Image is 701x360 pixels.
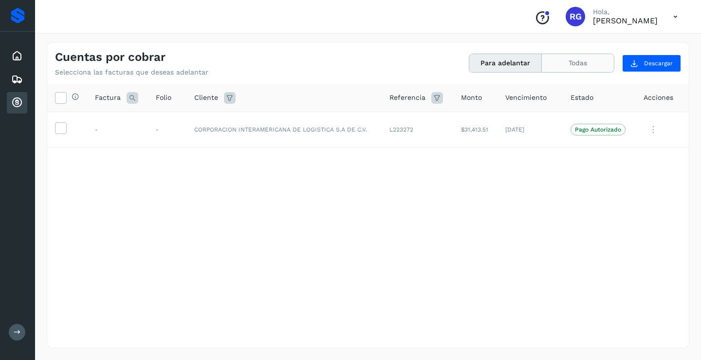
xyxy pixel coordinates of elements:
div: Embarques [7,69,27,90]
span: Folio [156,93,171,103]
td: - [87,112,148,148]
td: [DATE] [498,112,563,148]
span: Estado [571,93,593,103]
button: Descargar [622,55,681,72]
span: Descargar [644,59,673,68]
p: Hola, [593,8,658,16]
td: L223272 [382,112,453,148]
td: CORPORACION INTERAMERICANA DE LOGISTICA S.A DE C.V. [186,112,382,148]
td: $31,413.51 [453,112,498,148]
div: Inicio [7,45,27,67]
button: Para adelantar [469,54,542,72]
span: Referencia [389,93,425,103]
div: Cuentas por cobrar [7,92,27,114]
span: Acciones [644,93,673,103]
p: ROBERTO GALLARDO HERNANDEZ [593,16,658,25]
p: Selecciona las facturas que deseas adelantar [55,68,208,76]
span: Factura [95,93,121,103]
td: - [148,112,186,148]
button: Todas [542,54,614,72]
span: Cliente [194,93,218,103]
p: Pago Autorizado [575,126,621,133]
span: Vencimiento [505,93,547,103]
h4: Cuentas por cobrar [55,50,166,64]
span: Monto [461,93,482,103]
